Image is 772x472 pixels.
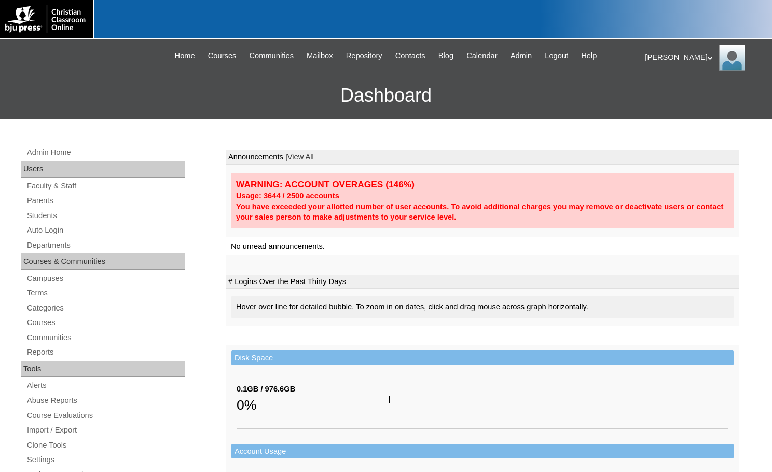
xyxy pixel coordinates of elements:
a: Blog [433,50,459,62]
a: Contacts [390,50,431,62]
img: logo-white.png [5,5,88,33]
a: Categories [26,302,185,315]
a: Help [576,50,602,62]
a: Logout [540,50,573,62]
span: Admin [511,50,532,62]
td: Announcements | [226,150,739,165]
a: Campuses [26,272,185,285]
a: Reports [26,346,185,359]
a: Departments [26,239,185,252]
span: Communities [249,50,294,62]
div: 0.1GB / 976.6GB [237,384,389,395]
td: No unread announcements. [226,237,739,256]
h3: Dashboard [5,72,767,119]
td: Account Usage [231,444,734,459]
span: Home [175,50,195,62]
a: Communities [244,50,299,62]
a: Mailbox [301,50,338,62]
a: Auto Login [26,224,185,237]
strong: Usage: 3644 / 2500 accounts [236,192,339,200]
a: Parents [26,194,185,207]
a: Alerts [26,379,185,392]
a: Clone Tools [26,439,185,452]
div: Tools [21,361,185,377]
div: Users [21,161,185,178]
div: Hover over line for detailed bubble. To zoom in on dates, click and drag mouse across graph horiz... [231,296,734,318]
span: Courses [208,50,237,62]
div: [PERSON_NAME] [645,45,762,71]
a: Faculty & Staff [26,180,185,193]
a: Admin [505,50,537,62]
a: Abuse Reports [26,394,185,407]
a: Settings [26,453,185,466]
div: WARNING: ACCOUNT OVERAGES (146%) [236,179,729,191]
a: Import / Export [26,424,185,437]
a: Communities [26,331,185,344]
div: You have exceeded your allotted number of user accounts. To avoid additional charges you may remo... [236,201,729,223]
td: # Logins Over the Past Thirty Days [226,275,739,289]
span: Help [581,50,597,62]
a: Home [170,50,200,62]
a: Courses [203,50,242,62]
div: 0% [237,395,389,415]
td: Disk Space [231,350,734,366]
span: Calendar [466,50,497,62]
span: Logout [545,50,568,62]
a: Course Evaluations [26,409,185,422]
a: Students [26,209,185,222]
a: View All [287,153,314,161]
a: Admin Home [26,146,185,159]
div: Courses & Communities [21,253,185,270]
span: Mailbox [307,50,333,62]
span: Repository [346,50,382,62]
img: Melanie Sevilla [719,45,745,71]
a: Terms [26,287,185,300]
a: Courses [26,316,185,329]
span: Blog [438,50,453,62]
a: Repository [341,50,388,62]
span: Contacts [395,50,425,62]
a: Calendar [461,50,502,62]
